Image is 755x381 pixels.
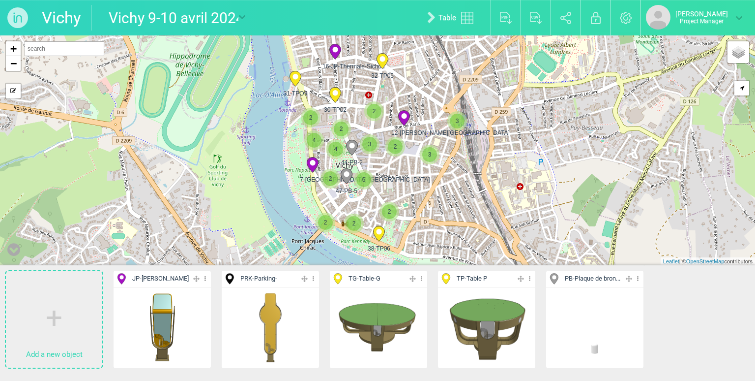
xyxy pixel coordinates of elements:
[6,56,21,71] a: Zoom out
[420,2,486,33] a: Table
[362,137,377,152] span: 3
[620,12,632,24] img: settings.svg
[6,347,102,362] p: Add a new object
[663,258,679,264] a: Leaflet
[334,187,359,195] span: 47-PB-5
[300,175,325,184] span: 7-[GEOGRAPHIC_DATA]-[GEOGRAPHIC_DATA]
[558,291,631,364] img: 001847419796.png
[145,291,180,364] img: 141050385310.png
[661,257,755,266] div: | © contributors
[356,172,371,187] span: 6
[318,215,333,230] span: 2
[686,258,725,264] a: OpenStreetMap
[675,10,728,18] strong: [PERSON_NAME]
[322,105,348,114] span: 30-TP02
[591,12,601,24] img: locked.svg
[500,12,512,24] img: export_pdf.svg
[457,274,487,284] span: TP - Table P
[323,171,338,186] span: 2
[443,293,530,362] img: 131825672377.png
[348,274,380,284] span: TG - Table-G
[307,133,321,148] span: 4
[334,122,348,136] span: 2
[347,216,361,231] span: 2
[328,142,343,157] span: 4
[303,110,318,125] span: 2
[6,271,102,368] a: Add a new object
[322,62,348,71] span: 16-JP-Thermale-Sichon
[646,5,743,30] a: [PERSON_NAME]Project Manager
[646,5,670,30] img: default_avatar.png
[335,299,422,357] img: 152621865324.png
[422,147,437,162] span: 3
[530,12,542,24] img: export_csv.svg
[560,12,572,24] img: share.svg
[391,128,417,137] span: 12-[PERSON_NAME][GEOGRAPHIC_DATA]
[339,158,365,167] span: 44-PB-2
[675,18,728,25] p: Project Manager
[450,114,465,128] span: 3
[461,12,473,24] img: tableau.svg
[388,139,403,154] span: 2
[283,89,308,98] span: 31-TPO9
[565,274,620,284] span: PB - Plaque de bron...
[25,41,104,56] input: search
[240,274,277,284] span: PRK - Parking-
[382,204,397,219] span: 2
[370,71,395,80] span: 32-TP05
[132,274,189,284] span: JP - [PERSON_NAME]
[727,41,749,63] a: Layers
[366,244,392,253] span: 38-TP06
[256,291,285,364] img: 150556733944.png
[42,5,81,31] a: Vichy
[367,104,381,119] span: 2
[6,41,21,56] a: Zoom in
